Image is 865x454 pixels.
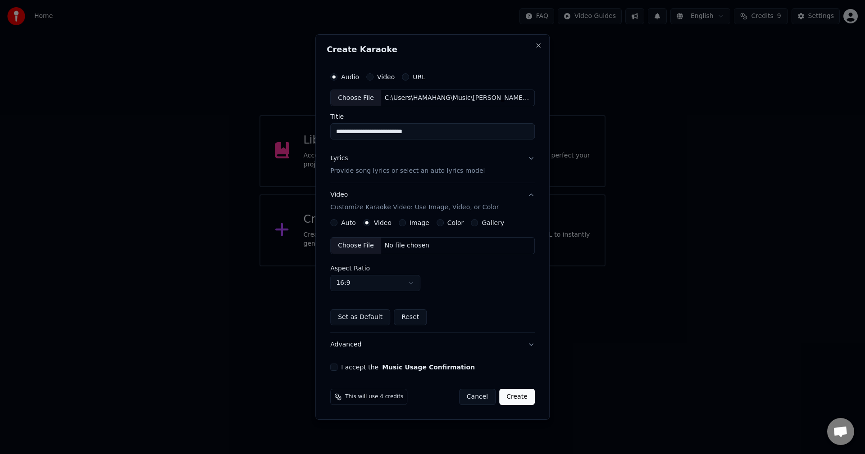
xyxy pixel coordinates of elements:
[330,114,535,120] label: Title
[410,220,429,226] label: Image
[330,167,485,176] p: Provide song lyrics or select an auto lyrics model
[330,333,535,356] button: Advanced
[330,203,499,212] p: Customize Karaoke Video: Use Image, Video, or Color
[330,265,535,271] label: Aspect Ratio
[459,389,496,405] button: Cancel
[394,309,427,325] button: Reset
[330,184,535,220] button: VideoCustomize Karaoke Video: Use Image, Video, or Color
[499,389,535,405] button: Create
[341,364,475,370] label: I accept the
[331,238,381,254] div: Choose File
[374,220,392,226] label: Video
[330,147,535,183] button: LyricsProvide song lyrics or select an auto lyrics model
[330,154,348,163] div: Lyrics
[341,74,359,80] label: Audio
[413,74,425,80] label: URL
[482,220,504,226] label: Gallery
[330,191,499,212] div: Video
[377,74,395,80] label: Video
[381,94,534,103] div: C:\Users\HAMAHANG\Music\[PERSON_NAME].mp3
[330,309,390,325] button: Set as Default
[345,393,403,400] span: This will use 4 credits
[330,219,535,333] div: VideoCustomize Karaoke Video: Use Image, Video, or Color
[331,90,381,106] div: Choose File
[341,220,356,226] label: Auto
[447,220,464,226] label: Color
[382,364,475,370] button: I accept the
[327,45,538,54] h2: Create Karaoke
[381,241,433,250] div: No file chosen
